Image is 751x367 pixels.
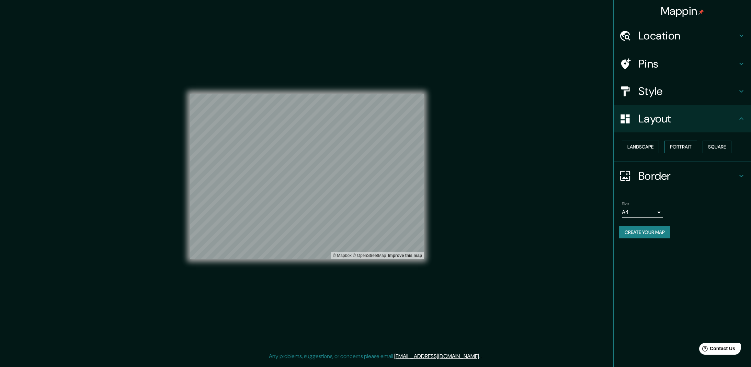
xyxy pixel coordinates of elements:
h4: Pins [638,57,737,71]
h4: Layout [638,112,737,126]
div: Layout [614,105,751,132]
div: Location [614,22,751,49]
h4: Mappin [661,4,704,18]
button: Landscape [622,141,659,153]
div: Style [614,78,751,105]
h4: Location [638,29,737,43]
button: Portrait [664,141,697,153]
div: Pins [614,50,751,78]
iframe: Help widget launcher [690,340,743,359]
div: A4 [622,207,663,218]
canvas: Map [190,94,424,259]
a: OpenStreetMap [353,253,386,258]
label: Size [622,201,629,206]
p: Any problems, suggestions, or concerns please email . [269,352,480,360]
a: Mapbox [333,253,352,258]
h4: Style [638,84,737,98]
button: Create your map [619,226,670,239]
img: pin-icon.png [698,9,704,15]
div: Border [614,162,751,190]
a: [EMAIL_ADDRESS][DOMAIN_NAME] [394,353,479,360]
h4: Border [638,169,737,183]
div: . [480,352,481,360]
a: Map feedback [388,253,422,258]
div: . [481,352,482,360]
button: Square [703,141,731,153]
